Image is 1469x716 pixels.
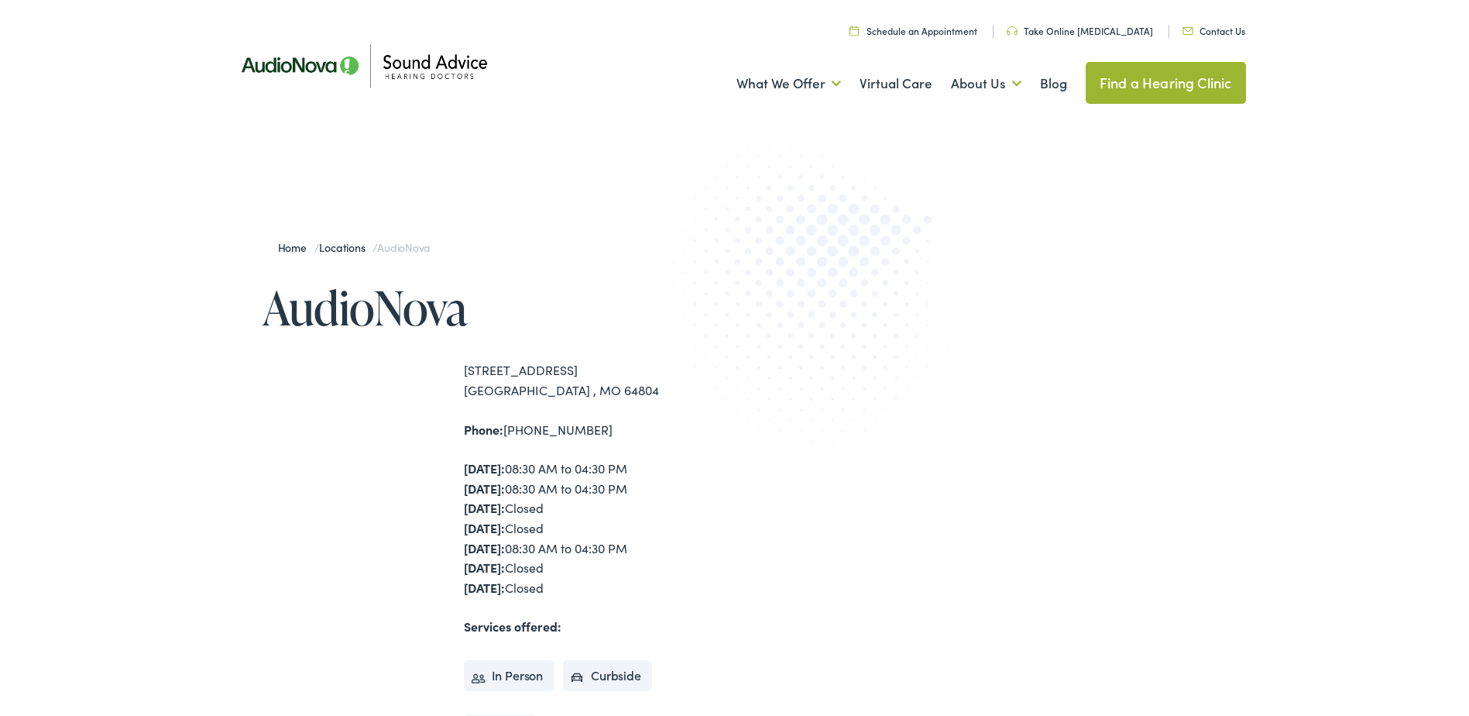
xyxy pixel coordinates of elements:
[1040,55,1067,112] a: Blog
[377,239,430,255] span: AudioNova
[464,420,735,440] div: [PHONE_NUMBER]
[464,460,505,477] strong: [DATE]:
[1182,27,1193,35] img: Icon representing mail communication in a unique green color, indicative of contact or communicat...
[849,24,977,37] a: Schedule an Appointment
[951,55,1021,112] a: About Us
[319,239,372,255] a: Locations
[464,459,735,597] div: 08:30 AM to 04:30 PM 08:30 AM to 04:30 PM Closed Closed 08:30 AM to 04:30 PM Closed Closed
[464,480,505,497] strong: [DATE]:
[464,519,505,536] strong: [DATE]:
[278,239,431,255] span: / /
[1007,24,1153,37] a: Take Online [MEDICAL_DATA]
[1086,62,1246,104] a: Find a Hearing Clinic
[263,282,735,333] h1: AudioNova
[464,660,554,691] li: In Person
[464,421,503,438] strong: Phone:
[464,539,505,556] strong: [DATE]:
[1182,24,1245,37] a: Contact Us
[464,559,505,576] strong: [DATE]:
[464,618,561,635] strong: Services offered:
[860,55,932,112] a: Virtual Care
[464,579,505,596] strong: [DATE]:
[736,55,841,112] a: What We Offer
[464,499,505,516] strong: [DATE]:
[563,660,652,691] li: Curbside
[849,26,859,36] img: Calendar icon in a unique green color, symbolizing scheduling or date-related features.
[278,239,314,255] a: Home
[1007,26,1018,36] img: Headphone icon in a unique green color, suggesting audio-related services or features.
[464,360,735,400] div: [STREET_ADDRESS] [GEOGRAPHIC_DATA] , MO 64804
